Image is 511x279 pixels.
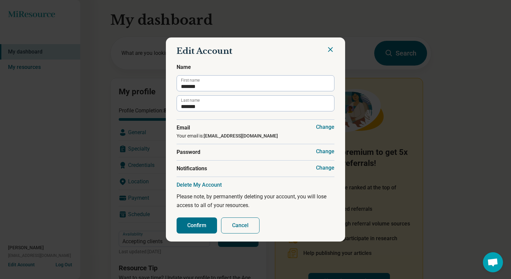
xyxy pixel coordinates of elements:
[177,192,334,209] p: Please note, by permanently deleting your account, you will lose access to all of your resources.
[177,45,334,57] h2: Edit Account
[204,133,278,138] strong: [EMAIL_ADDRESS][DOMAIN_NAME]
[316,148,334,155] button: Change
[177,124,334,132] span: Email
[177,217,217,234] button: Confirm
[177,148,334,156] span: Password
[326,45,334,54] button: Close
[316,165,334,171] button: Change
[177,133,278,138] span: Your email is:
[177,63,334,71] span: Name
[221,217,260,234] button: Cancel
[177,182,222,188] button: Delete My Account
[316,124,334,130] button: Change
[177,165,334,173] span: Notifications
